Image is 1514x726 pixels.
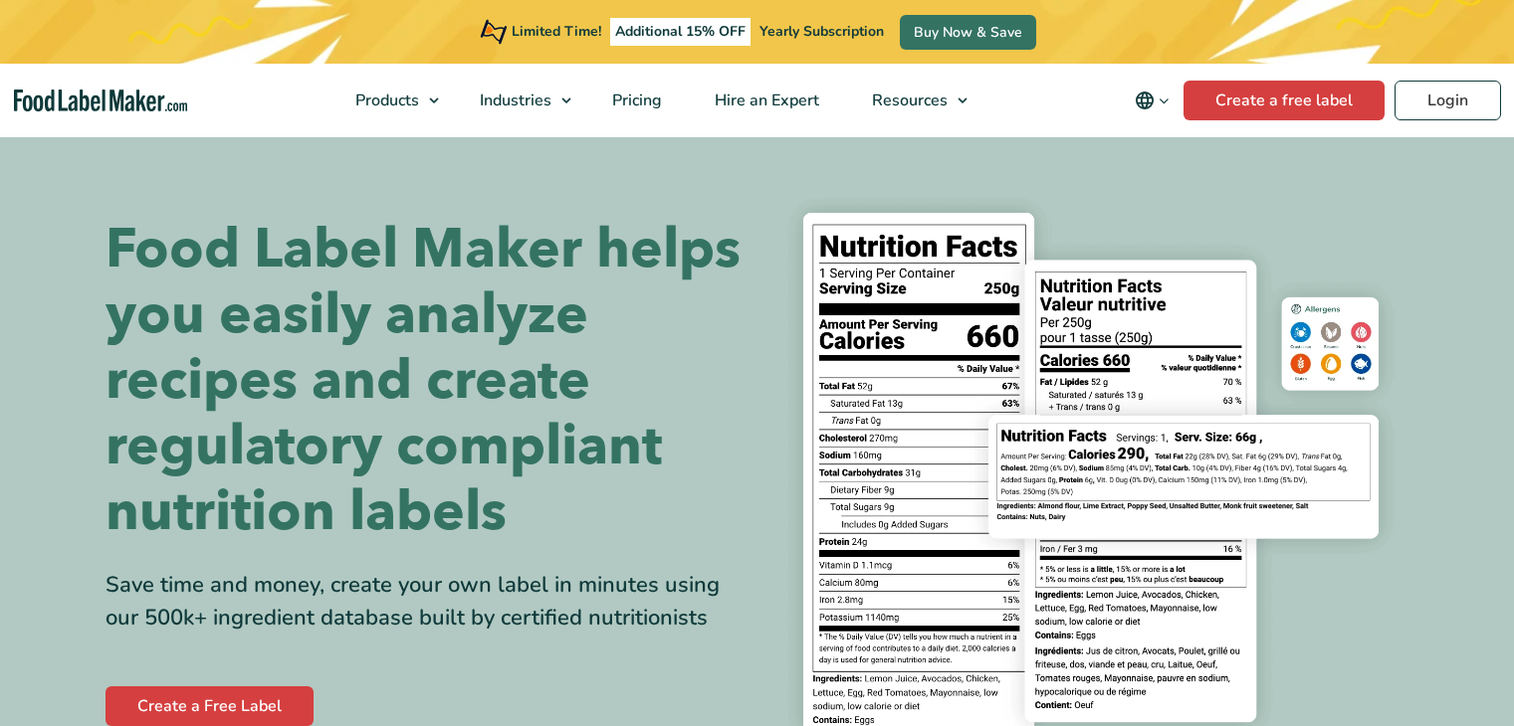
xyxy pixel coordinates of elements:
a: Create a Free Label [106,686,314,726]
a: Create a free label [1184,81,1385,120]
a: Food Label Maker homepage [14,90,188,112]
span: Pricing [606,90,664,111]
a: Hire an Expert [689,64,841,137]
span: Limited Time! [512,22,601,41]
a: Login [1395,81,1501,120]
h1: Food Label Maker helps you easily analyze recipes and create regulatory compliant nutrition labels [106,217,743,545]
span: Resources [866,90,950,111]
a: Industries [454,64,581,137]
button: Change language [1121,81,1184,120]
a: Products [329,64,449,137]
a: Pricing [586,64,684,137]
span: Products [349,90,421,111]
a: Buy Now & Save [900,15,1036,50]
span: Industries [474,90,553,111]
span: Yearly Subscription [759,22,884,41]
a: Resources [846,64,977,137]
span: Additional 15% OFF [610,18,751,46]
div: Save time and money, create your own label in minutes using our 500k+ ingredient database built b... [106,569,743,635]
span: Hire an Expert [709,90,821,111]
